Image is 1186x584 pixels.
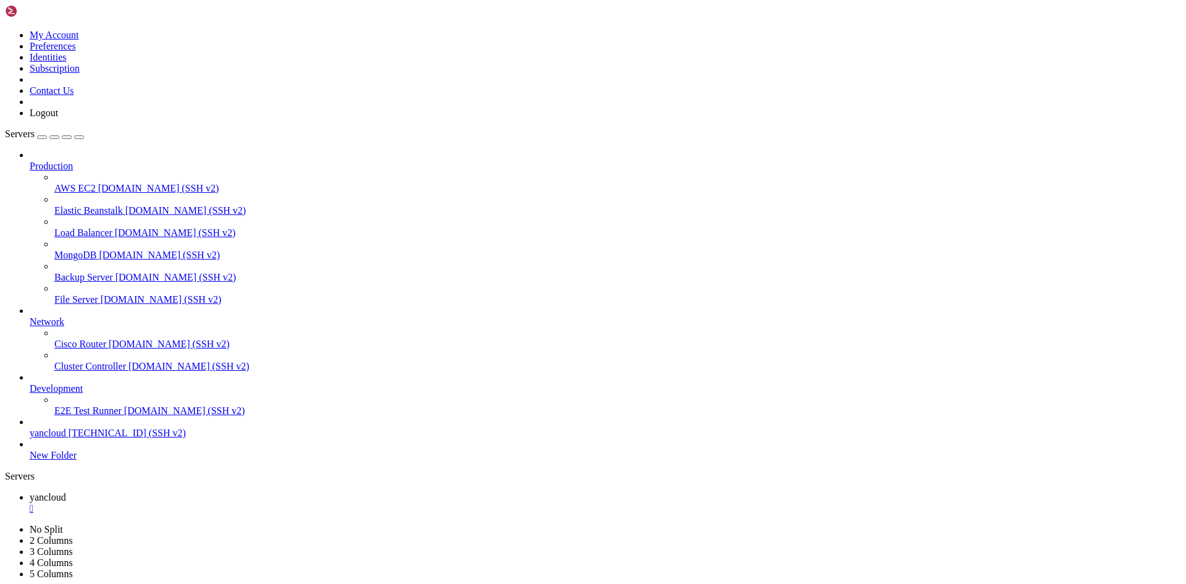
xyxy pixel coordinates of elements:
[54,272,1181,283] a: Backup Server [DOMAIN_NAME] (SSH v2)
[5,89,1025,99] x-row: System load: 0.08 Processes: 163
[30,150,1181,305] li: Production
[54,205,1181,216] a: Elastic Beanstalk [DOMAIN_NAME] (SSH v2)
[101,294,222,305] span: [DOMAIN_NAME] (SSH v2)
[30,383,1181,394] a: Development
[5,299,1025,310] x-row: *** System restart required ***
[54,394,1181,417] li: E2E Test Runner [DOMAIN_NAME] (SSH v2)
[5,99,1025,110] x-row: Usage of /: 33.3% of 23.57GB Users logged in: 0
[30,305,1181,372] li: Network
[213,331,218,341] div: (40, 31)
[5,142,1025,152] x-row: * Strictly confined Kubernetes makes edge and IoT secure. Learn how MicroK8s
[5,47,1025,57] x-row: * Support: [URL][DOMAIN_NAME]
[5,26,1025,36] x-row: * Documentation: [URL][DOMAIN_NAME]
[115,227,236,238] span: [DOMAIN_NAME] (SSH v2)
[5,110,1025,121] x-row: Memory usage: 27% IPv4 address for eth0: [TECHNICAL_ID]
[30,383,83,394] span: Development
[5,257,1025,268] x-row: Enable ESM Apps to receive additional future security updates.
[54,227,1181,239] a: Load Balancer [DOMAIN_NAME] (SSH v2)
[30,41,76,51] a: Preferences
[54,227,112,238] span: Load Balancer
[5,471,1181,482] div: Servers
[54,183,1181,194] a: AWS EC2 [DOMAIN_NAME] (SSH v2)
[5,268,1025,278] x-row: See [URL][DOMAIN_NAME] or run: sudo pro status
[30,161,73,171] span: Production
[54,239,1181,261] li: MongoDB [DOMAIN_NAME] (SSH v2)
[54,261,1181,283] li: Backup Server [DOMAIN_NAME] (SSH v2)
[30,316,1181,328] a: Network
[5,129,84,139] a: Servers
[5,5,76,17] img: Shellngn
[5,173,1025,184] x-row: [URL][DOMAIN_NAME]
[54,272,113,282] span: Backup Server
[5,310,1025,320] x-row: Last login: [DATE] from [TECHNICAL_ID]
[30,492,1181,514] a: yancloud
[54,172,1181,194] li: AWS EC2 [DOMAIN_NAME] (SSH v2)
[125,205,246,216] span: [DOMAIN_NAME] (SSH v2)
[54,350,1181,372] li: Cluster Controller [DOMAIN_NAME] (SSH v2)
[30,63,80,74] a: Subscription
[54,361,1181,372] a: Cluster Controller [DOMAIN_NAME] (SSH v2)
[54,339,106,349] span: Cisco Router
[116,272,237,282] span: [DOMAIN_NAME] (SSH v2)
[30,161,1181,172] a: Production
[124,405,245,416] span: [DOMAIN_NAME] (SSH v2)
[54,205,123,216] span: Elastic Beanstalk
[54,405,122,416] span: E2E Test Runner
[30,492,66,502] span: yancloud
[54,216,1181,239] li: Load Balancer [DOMAIN_NAME] (SSH v2)
[5,5,1025,15] x-row: Welcome to Ubuntu 24.04.2 LTS (GNU/Linux 6.8.0-63-generic x86_64)
[30,569,73,579] a: 5 Columns
[54,283,1181,305] li: File Server [DOMAIN_NAME] (SSH v2)
[54,294,1181,305] a: File Server [DOMAIN_NAME] (SSH v2)
[54,250,1181,261] a: MongoDB [DOMAIN_NAME] (SSH v2)
[30,316,64,327] span: Network
[5,68,1025,78] x-row: System information as of [DATE]
[54,339,1181,350] a: Cisco Router [DOMAIN_NAME] (SSH v2)
[30,85,74,96] a: Contact Us
[54,405,1181,417] a: E2E Test Runner [DOMAIN_NAME] (SSH v2)
[98,183,219,193] span: [DOMAIN_NAME] (SSH v2)
[30,535,73,546] a: 2 Columns
[30,439,1181,461] li: New Folder
[5,226,1025,236] x-row: 14 of these updates are standard security updates.
[143,320,148,330] span: ~
[109,339,230,349] span: [DOMAIN_NAME] (SSH v2)
[128,361,250,371] span: [DOMAIN_NAME] (SSH v2)
[5,236,1025,247] x-row: To see these additional updates run: apt list --upgradable
[5,215,1025,226] x-row: 88 updates can be applied immediately.
[5,36,1025,47] x-row: * Management: [URL][DOMAIN_NAME]
[30,450,1181,461] a: New Folder
[69,428,186,438] span: [TECHNICAL_ID] (SSH v2)
[30,428,1181,439] a: yancloud [TECHNICAL_ID] (SSH v2)
[30,417,1181,439] li: yancloud [TECHNICAL_ID] (SSH v2)
[5,129,35,139] span: Servers
[30,450,77,460] span: New Folder
[54,294,98,305] span: File Server
[54,361,126,371] span: Cluster Controller
[54,194,1181,216] li: Elastic Beanstalk [DOMAIN_NAME] (SSH v2)
[30,428,66,438] span: yancloud
[5,152,1025,163] x-row: just raised the bar for easy, resilient and secure K8s cluster deployment.
[30,503,1181,514] a: 
[30,557,73,568] a: 4 Columns
[30,546,73,557] a: 3 Columns
[30,108,58,118] a: Logout
[5,320,138,330] span: snadaked@normik-edu-v2-prod
[30,30,79,40] a: My Account
[5,331,1025,341] x-row: root@normik-edu-v2-prod:/home/snadaked#
[30,524,63,535] a: No Split
[30,52,67,62] a: Identities
[5,121,1025,131] x-row: Swap usage: 0%
[5,320,1025,331] x-row: : $ sudo su
[54,328,1181,350] li: Cisco Router [DOMAIN_NAME] (SSH v2)
[54,250,96,260] span: MongoDB
[5,194,1025,205] x-row: Expanded Security Maintenance for Applications is not enabled.
[99,250,220,260] span: [DOMAIN_NAME] (SSH v2)
[54,183,96,193] span: AWS EC2
[30,372,1181,417] li: Development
